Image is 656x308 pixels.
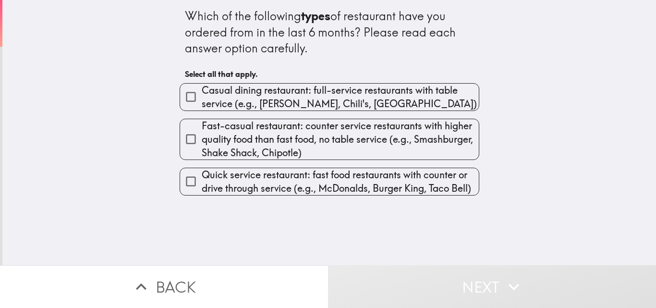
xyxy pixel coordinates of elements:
[202,119,479,160] span: Fast-casual restaurant: counter service restaurants with higher quality food than fast food, no t...
[185,69,474,79] h6: Select all that apply.
[180,84,479,111] button: Casual dining restaurant: full-service restaurants with table service (e.g., [PERSON_NAME], Chili...
[180,119,479,160] button: Fast-casual restaurant: counter service restaurants with higher quality food than fast food, no t...
[180,168,479,195] button: Quick service restaurant: fast food restaurants with counter or drive through service (e.g., McDo...
[301,9,330,23] b: types
[185,8,474,57] div: Which of the following of restaurant have you ordered from in the last 6 months? Please read each...
[202,168,479,195] span: Quick service restaurant: fast food restaurants with counter or drive through service (e.g., McDo...
[202,84,479,111] span: Casual dining restaurant: full-service restaurants with table service (e.g., [PERSON_NAME], Chili...
[328,265,656,308] button: Next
